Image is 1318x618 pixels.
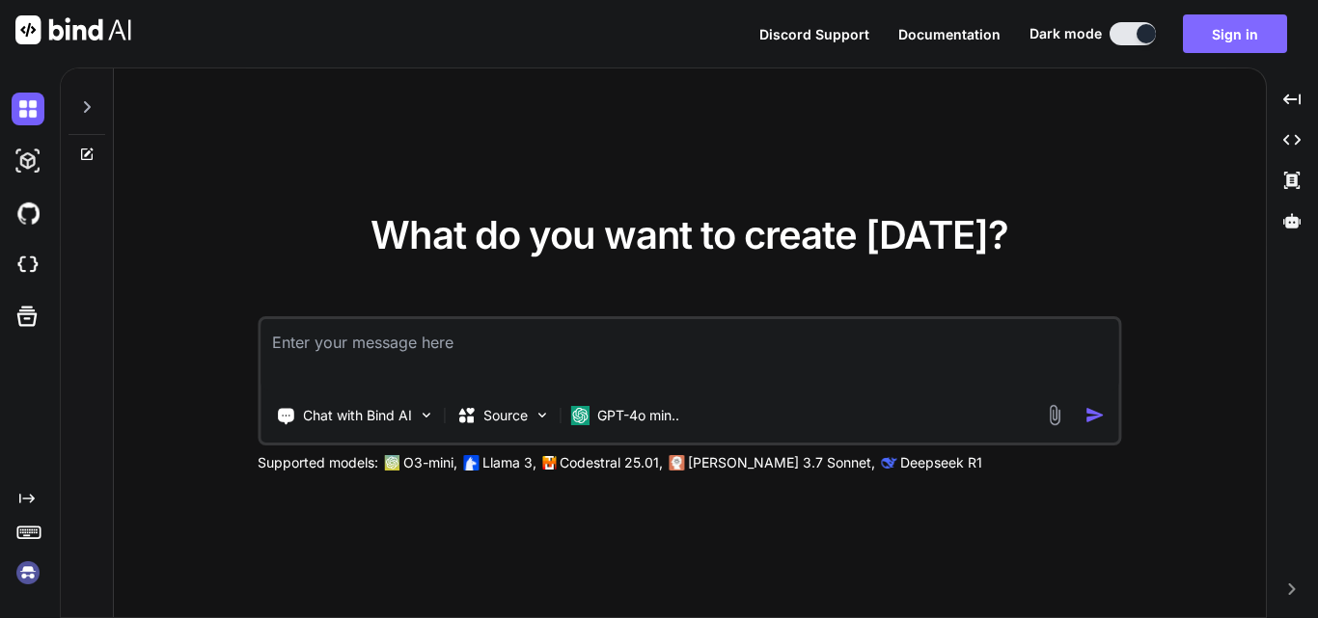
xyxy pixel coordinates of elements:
img: Llama2 [463,455,479,470]
img: Pick Tools [418,407,434,423]
img: githubDark [12,197,44,229]
button: Documentation [898,24,1001,44]
p: GPT-4o min.. [597,406,679,425]
img: claude [881,455,896,470]
img: darkChat [12,93,44,125]
span: What do you want to create [DATE]? [371,211,1008,258]
img: darkAi-studio [12,145,44,177]
img: signin [12,556,44,589]
img: GPT-4 [384,455,399,470]
p: O3-mini, [403,453,457,472]
p: Supported models: [258,453,378,472]
p: Llama 3, [482,453,536,472]
p: Deepseek R1 [900,453,982,472]
p: Codestral 25.01, [560,453,663,472]
img: claude [669,455,684,470]
p: [PERSON_NAME] 3.7 Sonnet, [688,453,875,472]
img: GPT-4o mini [570,406,590,425]
img: icon [1085,405,1105,425]
span: Dark mode [1030,24,1102,43]
p: Chat with Bind AI [303,406,412,425]
button: Discord Support [759,24,869,44]
button: Sign in [1183,14,1287,53]
img: Mistral-AI [542,456,556,470]
img: cloudideIcon [12,249,44,282]
img: attachment [1043,404,1065,426]
p: Source [483,406,528,425]
img: Pick Models [534,407,550,423]
span: Documentation [898,26,1001,42]
img: Bind AI [15,15,131,44]
span: Discord Support [759,26,869,42]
